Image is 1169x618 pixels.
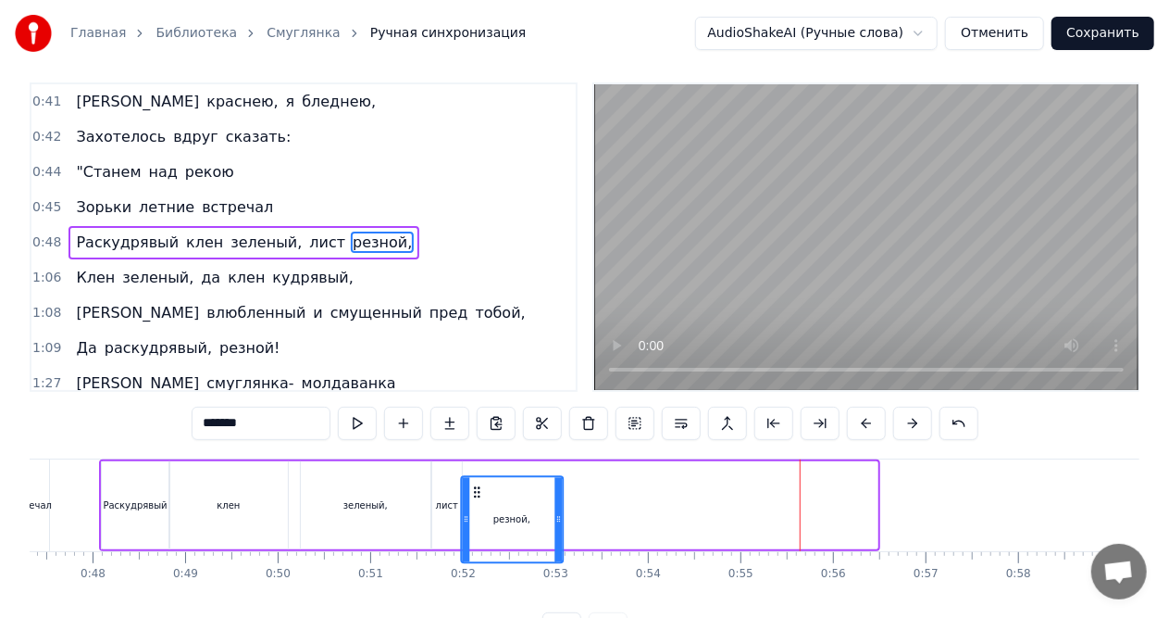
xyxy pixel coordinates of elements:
span: да [199,267,222,288]
span: Зорьки [74,196,133,218]
button: Сохранить [1051,17,1154,50]
span: краснею, [205,91,280,112]
span: молдаванка [300,372,398,394]
a: Смуглянка [267,24,341,43]
span: [PERSON_NAME] [74,302,201,323]
div: 0:50 [266,567,291,582]
span: "Станем [74,161,143,183]
span: я [284,91,297,112]
span: 0:41 [32,93,61,111]
img: youka [15,15,52,52]
span: Захотелось [74,126,168,147]
span: 1:27 [32,374,61,393]
span: 0:45 [32,198,61,217]
div: 0:53 [543,567,568,582]
div: резной, [493,512,530,526]
span: летние [137,196,196,218]
span: [PERSON_NAME] [74,372,201,394]
button: Отменить [945,17,1044,50]
span: вдруг [171,126,220,147]
span: резной, [351,232,414,253]
nav: breadcrumb [70,24,526,43]
span: и [311,302,324,323]
span: 0:44 [32,163,61,182]
div: клен [217,498,240,512]
span: 0:42 [32,128,61,146]
div: 0:57 [914,567,939,582]
span: Клен [74,267,117,288]
div: 0:55 [728,567,753,582]
span: зеленый, [229,232,304,253]
div: 0:52 [451,567,476,582]
span: тобой, [474,302,528,323]
span: 1:06 [32,269,61,287]
span: Да [74,337,98,359]
span: раскудрявый, [103,337,214,359]
span: смущенный [329,302,424,323]
div: Open chat [1091,544,1147,599]
div: 0:48 [81,567,106,582]
span: зеленый, [120,267,195,288]
div: лист [436,498,458,512]
div: встречал [7,498,52,512]
a: Библиотека [155,24,237,43]
div: 0:54 [636,567,661,582]
span: бледнею, [300,91,378,112]
a: Главная [70,24,126,43]
span: клен [184,232,225,253]
span: встречал [200,196,275,218]
span: 1:08 [32,304,61,322]
span: над [146,161,179,183]
span: [PERSON_NAME] [74,91,201,112]
div: 0:58 [1006,567,1031,582]
span: пред [428,302,470,323]
span: 1:09 [32,339,61,358]
span: влюбленный [205,302,307,323]
div: 0:51 [358,567,383,582]
span: резной! [218,337,282,359]
span: Ручная синхронизация [370,24,527,43]
div: 0:56 [821,567,846,582]
span: сказать: [224,126,293,147]
span: Раскудрявый [74,232,180,253]
span: кудрявый, [270,267,355,288]
span: 0:48 [32,233,61,252]
div: Раскудрявый [103,498,167,512]
div: 0:49 [173,567,198,582]
span: клен [226,267,267,288]
span: рекою [183,161,236,183]
span: лист [307,232,347,253]
span: смуглянка- [205,372,295,394]
div: зеленый, [343,498,388,512]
